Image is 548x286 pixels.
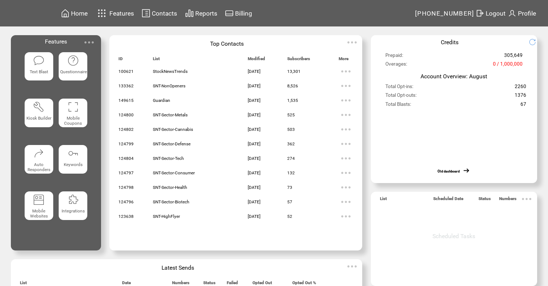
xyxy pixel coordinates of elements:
img: ellypsis.svg [339,137,353,151]
span: Logout [486,10,506,17]
span: 362 [287,141,295,146]
img: contacts.svg [142,9,150,18]
span: [DATE] [248,141,260,146]
a: Mobile Websites [25,191,53,232]
a: Features [95,6,135,20]
span: SNT-Sector-Biotech [153,199,189,204]
span: Status [478,196,491,204]
span: SNT-HighFlyer [153,214,180,219]
a: Home [60,8,89,19]
span: Modified [248,56,265,65]
img: profile.svg [508,9,516,18]
img: ellypsis.svg [339,64,353,79]
img: integrations.svg [67,194,79,206]
span: Reports [195,10,217,17]
span: Prepaid: [385,53,403,61]
span: Scheduled Date [433,196,463,204]
img: mobile-websites.svg [33,194,45,206]
img: exit.svg [476,9,484,18]
img: tool%201.svg [33,101,45,113]
span: 67 [520,101,526,110]
span: [DATE] [248,185,260,190]
img: ellypsis.svg [345,35,359,50]
span: [DATE] [248,156,260,161]
span: Credits [441,39,459,46]
span: 133362 [118,83,134,88]
img: home.svg [61,9,70,18]
span: 13,301 [287,69,301,74]
a: Logout [474,8,507,19]
img: ellypsis.svg [339,166,353,180]
span: Integrations [62,208,85,214]
a: Kiosk Builder [25,99,53,139]
span: ID [118,56,123,65]
span: Contacts [152,10,177,17]
span: [PHONE_NUMBER] [415,10,474,17]
span: 124804 [118,156,134,161]
span: [DATE] [248,112,260,117]
img: creidtcard.svg [225,9,234,18]
span: 73 [287,185,292,190]
span: 100621 [118,69,134,74]
span: Kiosk Builder [26,116,51,121]
span: 124796 [118,199,134,204]
a: Questionnaire [59,52,87,93]
span: Scheduled Tasks [432,233,475,240]
span: More [339,56,348,65]
span: Guardian [153,98,170,103]
span: [DATE] [248,127,260,132]
span: List [380,196,387,204]
span: 503 [287,127,295,132]
img: ellypsis.svg [339,108,353,122]
span: 124797 [118,170,134,175]
span: Numbers [499,196,516,204]
img: refresh.png [529,38,541,46]
span: Overages: [385,61,407,70]
img: auto-responders.svg [33,148,45,159]
span: Total Opt-outs: [385,92,417,101]
span: [DATE] [248,98,260,103]
span: 8,526 [287,83,298,88]
span: 2260 [515,84,526,92]
span: 52 [287,214,292,219]
span: Auto Responders [28,162,50,172]
span: List [153,56,160,65]
img: ellypsis.svg [339,151,353,166]
span: 123638 [118,214,134,219]
img: ellypsis.svg [339,79,353,93]
span: Keywords [64,162,83,167]
span: 57 [287,199,292,204]
span: 0 / 1,000,000 [493,61,523,70]
span: Home [71,10,88,17]
span: Profile [518,10,536,17]
span: Account Overview: August [421,73,487,80]
span: SNT-Sector-Health [153,185,187,190]
span: StockNewsTrends [153,69,188,74]
span: 124799 [118,141,134,146]
span: 124802 [118,127,134,132]
span: Total Opt-ins: [385,84,413,92]
span: 132 [287,170,295,175]
span: Features [45,38,67,45]
a: Text Blast [25,52,53,93]
img: chart.svg [185,9,194,18]
span: Text Blast [30,69,48,74]
span: 124798 [118,185,134,190]
span: 1,535 [287,98,298,103]
span: 525 [287,112,295,117]
img: ellypsis.svg [519,192,534,206]
a: Contacts [141,8,178,19]
span: [DATE] [248,69,260,74]
span: Total Blasts: [385,101,411,110]
span: Billing [235,10,252,17]
span: Features [109,10,134,17]
span: Latest Sends [162,264,194,271]
a: Mobile Coupons [59,99,87,139]
a: Keywords [59,145,87,186]
span: [DATE] [248,83,260,88]
span: SNT-Sector-Consumer [153,170,195,175]
a: Integrations [59,191,87,232]
span: SNT-NonOpeners [153,83,185,88]
img: ellypsis.svg [345,259,359,274]
img: ellypsis.svg [339,180,353,195]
